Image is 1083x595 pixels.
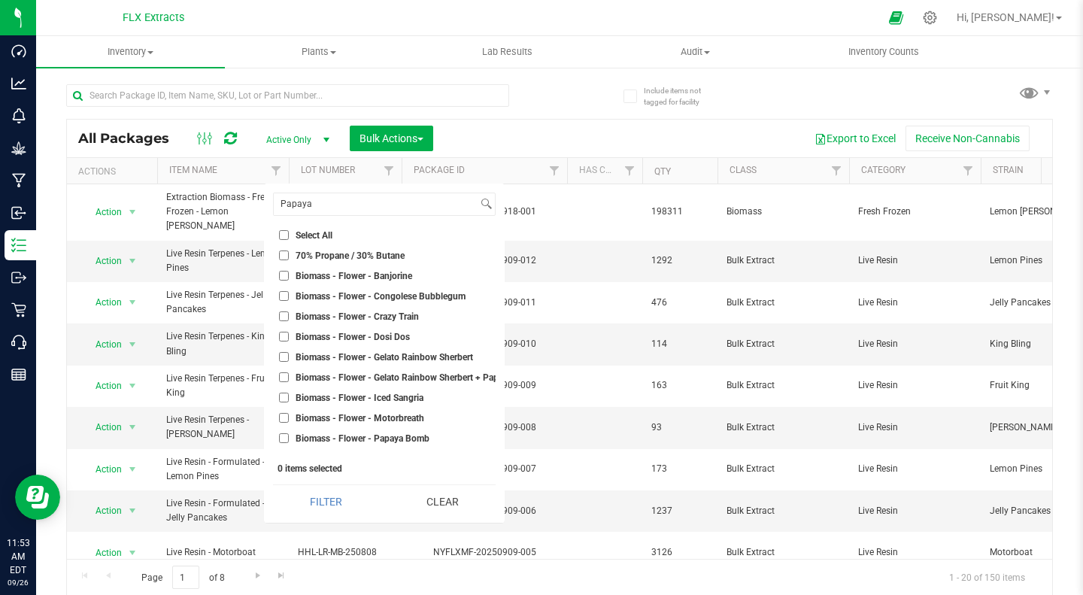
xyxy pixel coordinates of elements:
inline-svg: Inventory [11,238,26,253]
span: Action [82,417,123,438]
span: Fresh Frozen [858,205,972,219]
a: Package ID [414,165,465,175]
span: 173 [651,462,708,476]
input: Select All [279,230,289,240]
p: 09/26 [7,577,29,588]
span: Live Resin - Formulated - Lemon Pines [166,455,280,484]
inline-svg: Reports [11,367,26,382]
span: Live Resin [858,545,972,560]
span: Bulk Extract [727,462,840,476]
span: Live Resin [858,296,972,310]
span: Extraction Biomass - Fresh Frozen - Lemon [PERSON_NAME] [166,190,280,234]
span: Action [82,459,123,480]
span: Live Resin [858,504,972,518]
span: 1237 [651,504,708,518]
iframe: Resource center [15,475,60,520]
span: Live Resin [858,462,972,476]
span: Biomass - Flower - Iced Sangria [296,393,423,402]
a: Lab Results [413,36,602,68]
a: Plants [225,36,414,68]
input: Biomass - Flower - Congolese Bubblegum [279,291,289,301]
span: Bulk Extract [727,545,840,560]
span: Action [82,292,123,313]
p: 11:53 AM EDT [7,536,29,577]
a: Filter [824,158,849,184]
span: Live Resin Terpenes - [PERSON_NAME] [166,413,280,442]
span: Live Resin Terpenes - Lemon Pines [166,247,280,275]
a: Filter [617,158,642,184]
span: 1292 [651,253,708,268]
a: Filter [377,158,402,184]
button: Filter [273,485,379,518]
span: Action [82,542,123,563]
span: Bulk Extract [727,504,840,518]
inline-svg: Inbound [11,205,26,220]
span: Live Resin Terpenes - Jelly Pancakes [166,288,280,317]
inline-svg: Call Center [11,335,26,350]
span: Include items not tagged for facility [644,85,719,108]
a: Audit [602,36,790,68]
a: Lot Number [301,165,355,175]
span: Bulk Extract [727,420,840,435]
span: Inventory Counts [828,45,939,59]
a: Filter [264,158,289,184]
span: All Packages [78,130,184,147]
span: select [123,459,142,480]
span: HHL-LR-MB-250808 [298,545,393,560]
span: Live Resin Terpenes - Fruit King [166,372,280,400]
div: NYFLXMF-20250909-005 [399,545,569,560]
span: 93 [651,420,708,435]
span: select [123,250,142,272]
span: Action [82,334,123,355]
span: Biomass - Flower - Motorbreath [296,414,424,423]
input: 70% Propane / 30% Butane [279,250,289,260]
span: Action [82,500,123,521]
th: Has COA [567,158,642,184]
input: Biomass - Flower - Gelato Rainbow Sherbert + Papaya Bomb [279,372,289,382]
div: Actions [78,166,151,177]
input: Biomass - Flower - Motorbreath [279,413,289,423]
span: Live Resin [858,378,972,393]
span: 70% Propane / 30% Butane [296,251,405,260]
inline-svg: Dashboard [11,44,26,59]
span: 1 - 20 of 150 items [937,566,1037,588]
a: Go to the next page [247,566,268,586]
span: Biomass - Flower - Gelato Rainbow Sherbert [296,353,473,362]
span: 198311 [651,205,708,219]
span: FLX Extracts [123,11,184,24]
input: Biomass - Flower - Dosi Dos [279,332,289,342]
inline-svg: Retail [11,302,26,317]
span: Bulk Extract [727,337,840,351]
button: Export to Excel [805,126,906,151]
div: 0 items selected [278,463,491,474]
span: Hi, [PERSON_NAME]! [957,11,1054,23]
span: select [123,202,142,223]
a: Inventory [36,36,225,68]
span: Lab Results [462,45,553,59]
a: Item Name [169,165,217,175]
span: Live Resin [858,420,972,435]
span: Bulk Extract [727,378,840,393]
span: Plants [226,45,413,59]
button: Bulk Actions [350,126,433,151]
span: select [123,500,142,521]
span: 163 [651,378,708,393]
span: select [123,375,142,396]
span: Audit [602,45,790,59]
span: Open Ecommerce Menu [879,3,913,32]
span: 114 [651,337,708,351]
span: select [123,334,142,355]
input: Biomass - Flower - Papaya Bomb [279,433,289,443]
span: Live Resin - Formulated - Jelly Pancakes [166,496,280,525]
span: select [123,292,142,313]
inline-svg: Manufacturing [11,173,26,188]
input: Biomass - Flower - Crazy Train [279,311,289,321]
inline-svg: Grow [11,141,26,156]
span: Inventory [36,45,225,59]
button: Receive Non-Cannabis [906,126,1030,151]
a: Category [861,165,906,175]
input: 1 [172,566,199,589]
span: Biomass - Flower - Papaya Bomb [296,434,429,443]
a: Class [730,165,757,175]
input: Biomass - Flower - Banjorine [279,271,289,281]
